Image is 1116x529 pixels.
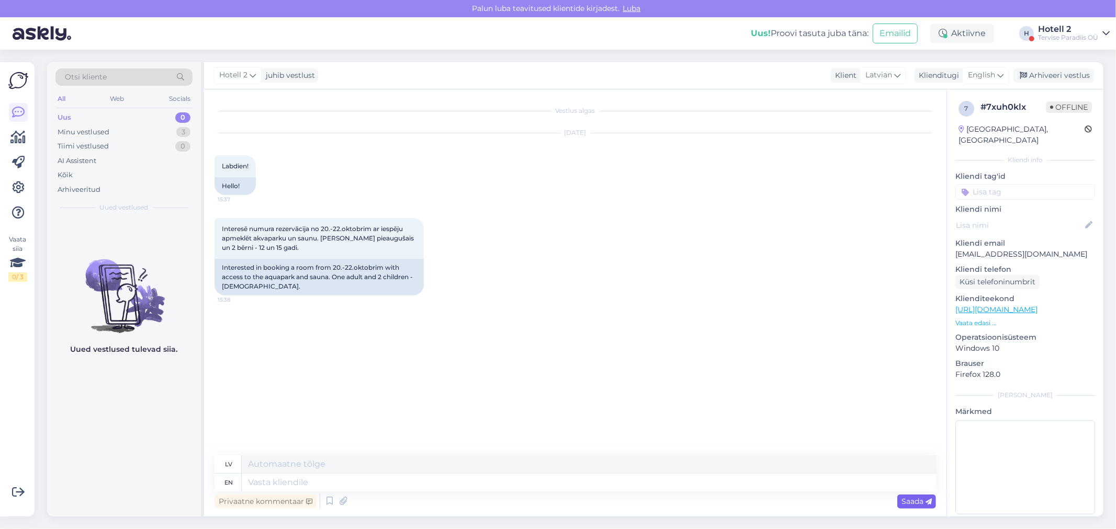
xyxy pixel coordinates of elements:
div: juhib vestlust [262,70,315,81]
div: [PERSON_NAME] [955,390,1095,400]
a: [URL][DOMAIN_NAME] [955,305,1038,314]
p: Klienditeekond [955,293,1095,304]
div: 0 [175,112,190,123]
div: Tiimi vestlused [58,141,109,152]
div: 3 [176,127,190,137]
input: Lisa nimi [956,220,1083,231]
span: Labdien! [222,162,249,170]
p: Kliendi nimi [955,204,1095,215]
div: Socials [167,92,193,106]
div: Kõik [58,170,73,180]
div: Kliendi info [955,155,1095,165]
div: Minu vestlused [58,127,109,137]
div: Arhiveeri vestlus [1013,68,1094,83]
span: Luba [620,4,644,13]
span: Hotell 2 [219,70,247,81]
div: Uus [58,112,71,123]
p: Brauser [955,358,1095,369]
div: Küsi telefoninumbrit [955,275,1040,289]
p: Märkmed [955,406,1095,417]
div: Vestlus algas [215,106,936,116]
p: Vaata edasi ... [955,318,1095,328]
p: Kliendi telefon [955,264,1095,275]
img: Askly Logo [8,71,28,90]
div: 0 [175,141,190,152]
div: Hotell 2 [1038,25,1098,33]
span: Offline [1046,101,1092,113]
div: # 7xuh0klx [980,101,1046,113]
span: 15:38 [218,296,257,304]
span: Latvian [865,70,892,81]
img: No chats [47,240,201,335]
div: Privaatne kommentaar [215,494,317,509]
span: English [968,70,995,81]
span: Uued vestlused [100,203,149,212]
div: Interested in booking a room from 20.-22.oktobrim with access to the aquapark and sauna. One adul... [215,259,424,295]
p: Windows 10 [955,343,1095,354]
div: AI Assistent [58,156,96,166]
span: Interesē numura rezervācija no 20.-22.oktobrim ar iespēju apmeklēt akvaparku un saunu. [PERSON_NA... [222,225,415,251]
a: Hotell 2Tervise Paradiis OÜ [1038,25,1110,42]
p: [EMAIL_ADDRESS][DOMAIN_NAME] [955,249,1095,260]
span: Saada [901,497,932,506]
div: Aktiivne [930,24,994,43]
div: [DATE] [215,128,936,137]
span: Otsi kliente [65,72,107,83]
div: lv [226,455,233,473]
span: 7 [965,105,968,112]
div: Vaata siia [8,235,27,282]
button: Emailid [873,24,918,43]
p: Kliendi email [955,238,1095,249]
input: Lisa tag [955,184,1095,200]
b: Uus! [751,28,771,38]
div: All [55,92,67,106]
div: en [225,474,233,491]
div: Web [108,92,127,106]
div: 0 / 3 [8,272,27,282]
div: Tervise Paradiis OÜ [1038,33,1098,42]
div: [GEOGRAPHIC_DATA], [GEOGRAPHIC_DATA] [959,124,1085,146]
p: Firefox 128.0 [955,369,1095,380]
p: Kliendi tag'id [955,171,1095,182]
div: Proovi tasuta juba täna: [751,27,869,40]
p: Uued vestlused tulevad siia. [71,344,178,355]
p: Operatsioonisüsteem [955,332,1095,343]
div: Klienditugi [915,70,959,81]
div: Arhiveeritud [58,185,100,195]
div: Klient [831,70,856,81]
span: 15:37 [218,195,257,203]
div: Hello! [215,177,256,195]
div: H [1019,26,1034,41]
